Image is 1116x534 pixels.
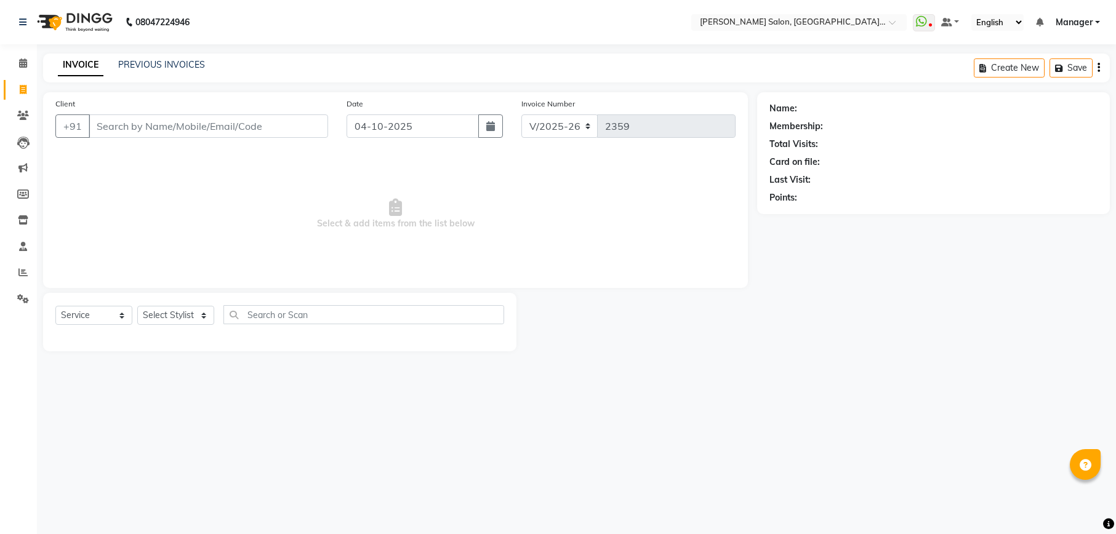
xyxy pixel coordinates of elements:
[769,138,818,151] div: Total Visits:
[769,191,797,204] div: Points:
[55,98,75,110] label: Client
[769,156,820,169] div: Card on file:
[89,114,328,138] input: Search by Name/Mobile/Email/Code
[58,54,103,76] a: INVOICE
[1050,58,1093,78] button: Save
[769,102,797,115] div: Name:
[55,114,90,138] button: +91
[223,305,504,324] input: Search or Scan
[1064,485,1104,522] iframe: chat widget
[974,58,1045,78] button: Create New
[118,59,205,70] a: PREVIOUS INVOICES
[521,98,575,110] label: Invoice Number
[31,5,116,39] img: logo
[769,120,823,133] div: Membership:
[55,153,736,276] span: Select & add items from the list below
[135,5,190,39] b: 08047224946
[769,173,811,186] div: Last Visit:
[1056,16,1093,29] span: Manager
[347,98,363,110] label: Date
